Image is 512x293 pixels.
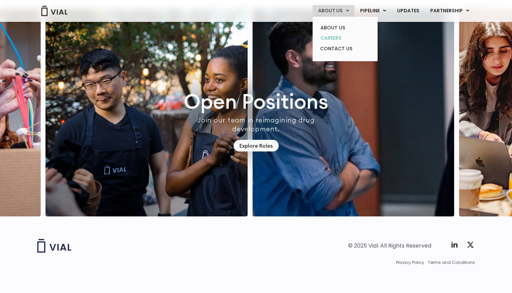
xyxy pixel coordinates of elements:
img: http://Group%20of%20people%20smiling%20wearing%20aprons [45,9,247,216]
a: Explore Roles [234,140,279,152]
a: UPDATES [392,5,424,17]
a: ABOUT USMenu Toggle [313,5,354,17]
a: CAREERS [315,33,375,43]
a: Terms and Conditions [428,259,475,266]
img: Vial logo wih "Vial" spelled out [37,239,71,253]
img: Vial Logo [41,6,68,16]
div: 2 / 7 [252,9,454,216]
div: 1 / 7 [45,9,247,216]
a: Privacy Policy [396,259,424,266]
div: © 2025 Vial. All Rights Reserved [348,242,431,250]
a: PARTNERSHIPMenu Toggle [425,5,475,17]
a: PIPELINEMenu Toggle [355,5,391,17]
a: CONTACT US [315,43,375,54]
a: ABOUT US [315,23,375,33]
